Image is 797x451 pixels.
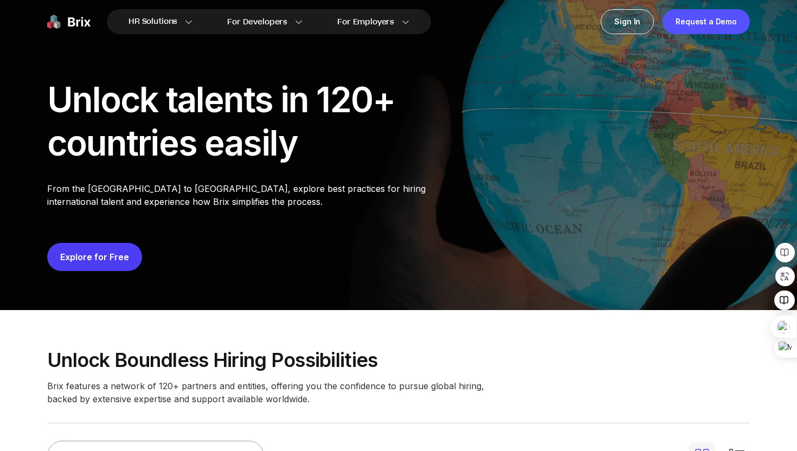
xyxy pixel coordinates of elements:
[663,9,750,34] a: Request a Demo
[47,182,465,208] p: From the [GEOGRAPHIC_DATA] to [GEOGRAPHIC_DATA], explore best practices for hiring international ...
[60,252,129,262] a: Explore for Free
[337,16,394,28] span: For Employers
[47,379,492,405] p: Brix features a network of 120+ partners and entities, offering you the confidence to pursue glob...
[128,13,177,30] span: HR Solutions
[227,16,287,28] span: For Developers
[47,349,750,371] p: Unlock boundless hiring possibilities
[601,9,654,34] a: Sign In
[47,78,465,165] div: Unlock talents in 120+ countries easily
[47,243,142,271] button: Explore for Free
